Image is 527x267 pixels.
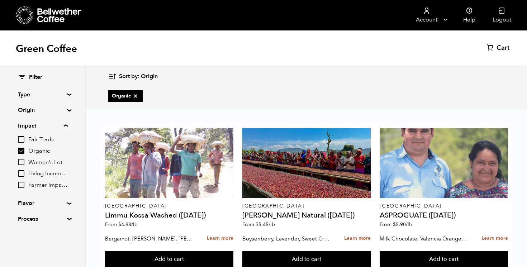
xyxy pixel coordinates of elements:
[18,182,24,188] input: Farmer Impact Fund
[118,221,138,228] bdi: 4.88
[393,221,412,228] bdi: 5.90
[487,44,511,52] a: Cart
[18,121,68,130] summary: Impact
[380,233,467,244] p: Milk Chocolate, Valencia Orange, Agave
[380,204,508,209] p: [GEOGRAPHIC_DATA]
[242,221,275,228] span: From
[105,233,193,244] p: Bergamot, [PERSON_NAME], [PERSON_NAME]
[28,136,68,144] span: Fair Trade
[118,221,121,228] span: $
[108,68,158,85] button: Sort by: Origin
[18,215,67,223] summary: Process
[481,231,508,246] a: Learn more
[497,44,509,52] span: Cart
[112,92,139,100] span: Organic
[18,148,24,154] input: Organic
[393,221,396,228] span: $
[18,106,67,114] summary: Origin
[105,204,233,209] p: [GEOGRAPHIC_DATA]
[131,221,138,228] span: /lb
[16,42,77,55] h1: Green Coffee
[28,181,68,189] span: Farmer Impact Fund
[256,221,258,228] span: $
[380,221,412,228] span: From
[344,231,371,246] a: Learn more
[18,170,24,177] input: Living Income Pricing
[242,212,371,219] h4: [PERSON_NAME] Natural ([DATE])
[406,221,412,228] span: /lb
[18,199,67,208] summary: Flavor
[105,212,233,219] h4: Limmu Kossa Washed ([DATE])
[18,159,24,165] input: Women's Lot
[29,73,42,81] span: Filter
[28,147,68,155] span: Organic
[207,231,233,246] a: Learn more
[380,212,508,219] h4: ASPROGUATE ([DATE])
[242,233,330,244] p: Boysenberry, Lavender, Sweet Cream
[119,73,158,81] span: Sort by: Origin
[28,170,68,178] span: Living Income Pricing
[18,136,24,143] input: Fair Trade
[28,159,68,167] span: Women's Lot
[269,221,275,228] span: /lb
[18,90,67,99] summary: Type
[242,204,371,209] p: [GEOGRAPHIC_DATA]
[256,221,275,228] bdi: 5.45
[105,221,138,228] span: From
